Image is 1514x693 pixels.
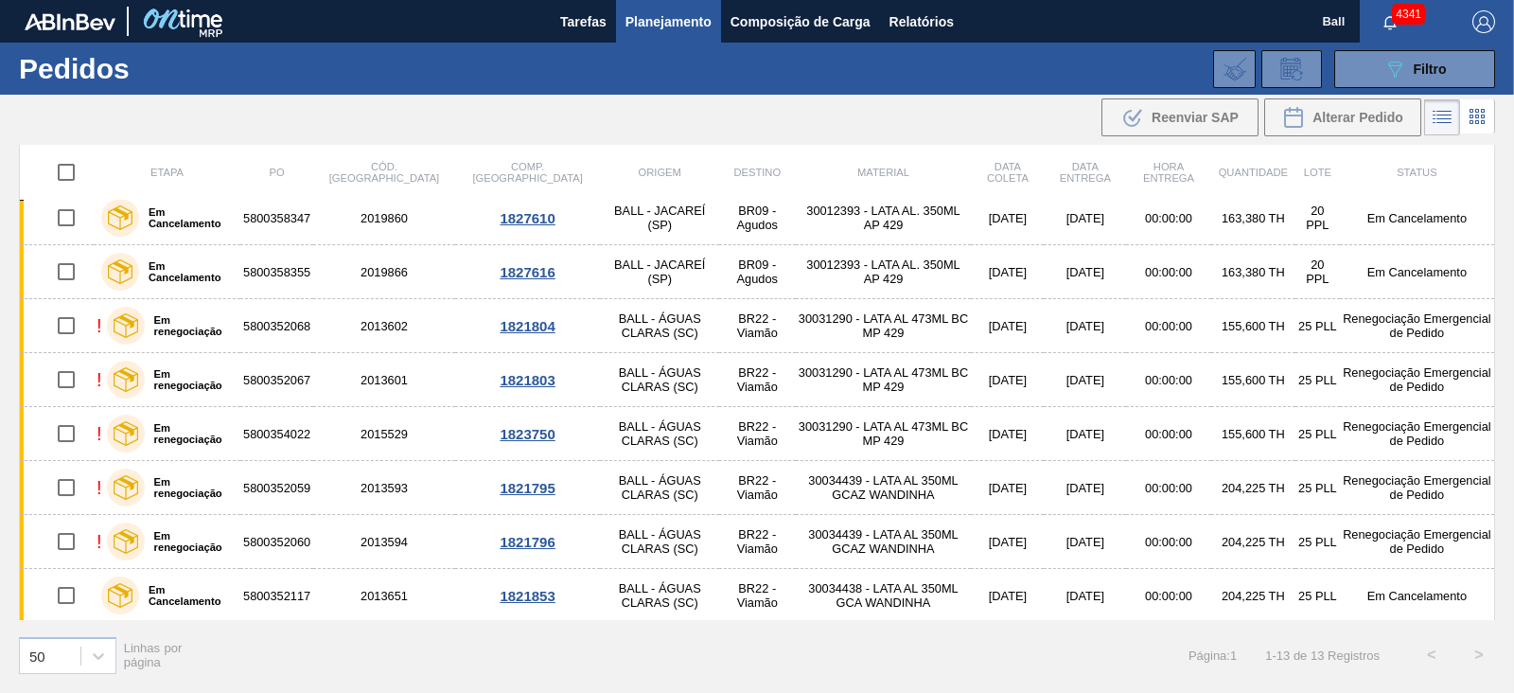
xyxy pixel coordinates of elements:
[1126,407,1210,461] td: 00:00:00
[240,353,313,407] td: 5800352067
[1265,649,1380,663] span: 1 - 13 de 13 Registros
[20,407,1495,461] a: !Em renegociação58003540222015529BALL - ÁGUAS CLARAS (SC)BR22 - Viamão30031290 - LATA AL 473ML BC...
[1312,110,1403,125] span: Alterar Pedido
[270,167,285,178] span: PO
[1044,353,1126,407] td: [DATE]
[1044,407,1126,461] td: [DATE]
[1455,631,1503,679] button: >
[1211,569,1295,623] td: 204,225 TH
[458,426,598,442] div: 1823750
[796,191,972,245] td: 30012393 - LATA AL. 350ML AP 429
[1143,161,1194,184] span: Hora Entrega
[1408,631,1455,679] button: <
[796,353,972,407] td: 30031290 - LATA AL 473ML BC MP 429
[600,569,719,623] td: BALL - ÁGUAS CLARAS (SC)
[600,299,719,353] td: BALL - ÁGUAS CLARAS (SC)
[329,161,439,184] span: Cód. [GEOGRAPHIC_DATA]
[719,569,796,623] td: BR22 - Viamão
[1044,299,1126,353] td: [DATE]
[97,369,102,391] div: !
[1211,245,1295,299] td: 163,380 TH
[313,515,455,569] td: 2013594
[313,299,455,353] td: 2013602
[719,353,796,407] td: BR22 - Viamão
[1211,461,1295,515] td: 204,225 TH
[1340,191,1495,245] td: Em Cancelamento
[987,161,1029,184] span: Data coleta
[20,191,1495,245] a: Em Cancelamento58003583472019860BALL - JACAREÍ (SP)BR09 - Agudos30012393 - LATA AL. 350ML AP 429[...
[733,167,781,178] span: Destino
[313,191,455,245] td: 2019860
[1340,515,1495,569] td: Renegociação Emergencial de Pedido
[20,299,1495,353] a: !Em renegociação58003520682013602BALL - ÁGUAS CLARAS (SC)BR22 - Viamão30031290 - LATA AL 473ML BC...
[240,461,313,515] td: 5800352059
[1295,515,1340,569] td: 25 PLL
[1340,461,1495,515] td: Renegociação Emergencial de Pedido
[1295,461,1340,515] td: 25 PLL
[1044,245,1126,299] td: [DATE]
[1360,9,1420,35] button: Notificações
[1213,50,1256,88] div: Importar Negociações dos Pedidos
[1152,110,1239,125] span: Reenviar SAP
[458,318,598,334] div: 1821804
[600,245,719,299] td: BALL - JACAREÍ (SP)
[1295,569,1340,623] td: 25 PLL
[97,531,102,553] div: !
[240,407,313,461] td: 5800354022
[1211,353,1295,407] td: 155,600 TH
[600,353,719,407] td: BALL - ÁGUAS CLARAS (SC)
[20,245,1495,299] a: Em Cancelamento58003583552019866BALL - JACAREÍ (SP)BR09 - Agudos30012393 - LATA AL. 350ML AP 429[...
[1219,167,1288,178] span: Quantidade
[1126,191,1210,245] td: 00:00:00
[313,407,455,461] td: 2015529
[20,515,1495,569] a: !Em renegociação58003520602013594BALL - ÁGUAS CLARAS (SC)BR22 - Viamão30034439 - LATA AL 350ML GC...
[719,515,796,569] td: BR22 - Viamão
[971,515,1044,569] td: [DATE]
[857,167,909,178] span: Material
[971,461,1044,515] td: [DATE]
[971,353,1044,407] td: [DATE]
[1211,191,1295,245] td: 163,380 TH
[97,477,102,499] div: !
[560,10,607,33] span: Tarefas
[1126,353,1210,407] td: 00:00:00
[1126,515,1210,569] td: 00:00:00
[20,353,1495,407] a: !Em renegociação58003520672013601BALL - ÁGUAS CLARAS (SC)BR22 - Viamão30031290 - LATA AL 473ML BC...
[1101,98,1259,136] button: Reenviar SAP
[1211,407,1295,461] td: 155,600 TH
[1340,245,1495,299] td: Em Cancelamento
[19,58,293,80] h1: Pedidos
[1295,191,1340,245] td: 20 PPL
[1295,407,1340,461] td: 25 PLL
[1126,299,1210,353] td: 00:00:00
[639,167,681,178] span: Origem
[1126,461,1210,515] td: 00:00:00
[1044,191,1126,245] td: [DATE]
[1211,515,1295,569] td: 204,225 TH
[1044,461,1126,515] td: [DATE]
[150,167,184,178] span: Etapa
[1188,649,1237,663] span: Página : 1
[796,569,972,623] td: 30034438 - LATA AL 350ML GCA WANDINHA
[145,422,233,445] label: Em renegociação
[1295,299,1340,353] td: 25 PLL
[600,515,719,569] td: BALL - ÁGUAS CLARAS (SC)
[1044,515,1126,569] td: [DATE]
[1261,50,1322,88] div: Solicitação de Revisão de Pedidos
[1264,98,1421,136] div: Alterar Pedido
[472,161,582,184] span: Comp. [GEOGRAPHIC_DATA]
[796,461,972,515] td: 30034439 - LATA AL 350ML GCAZ WANDINHA
[458,534,598,550] div: 1821796
[796,515,972,569] td: 30034439 - LATA AL 350ML GCAZ WANDINHA
[1472,10,1495,33] img: Logout
[313,353,455,407] td: 2013601
[971,299,1044,353] td: [DATE]
[1295,245,1340,299] td: 20 PPL
[1340,407,1495,461] td: Renegociação Emergencial de Pedido
[97,315,102,337] div: !
[145,530,233,553] label: Em renegociação
[971,245,1044,299] td: [DATE]
[1340,299,1495,353] td: Renegociação Emergencial de Pedido
[124,641,183,669] span: Linhas por página
[313,461,455,515] td: 2013593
